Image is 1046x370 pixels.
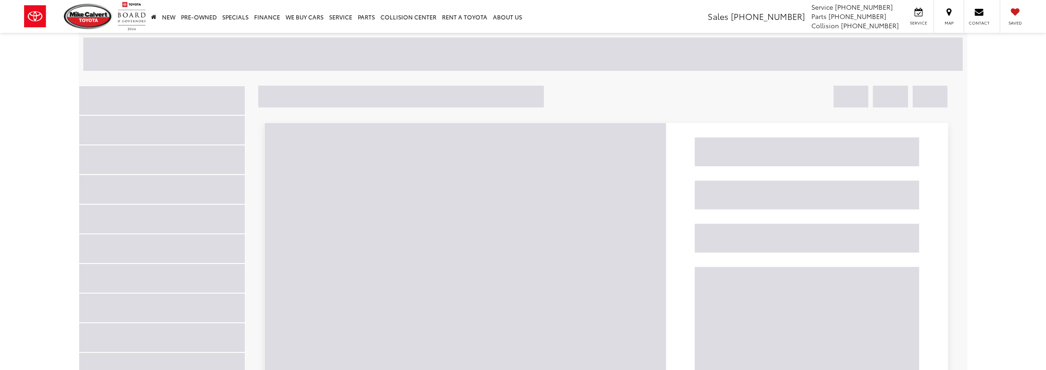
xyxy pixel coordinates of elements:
span: Parts [811,12,827,21]
span: [PHONE_NUMBER] [841,21,899,30]
span: [PHONE_NUMBER] [828,12,886,21]
span: Saved [1005,20,1025,26]
span: [PHONE_NUMBER] [731,10,805,22]
span: Collision [811,21,839,30]
span: Contact [969,20,990,26]
span: Sales [708,10,728,22]
span: Service [811,2,833,12]
span: [PHONE_NUMBER] [835,2,893,12]
span: Service [908,20,929,26]
span: Map [939,20,959,26]
img: Mike Calvert Toyota [64,4,113,29]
